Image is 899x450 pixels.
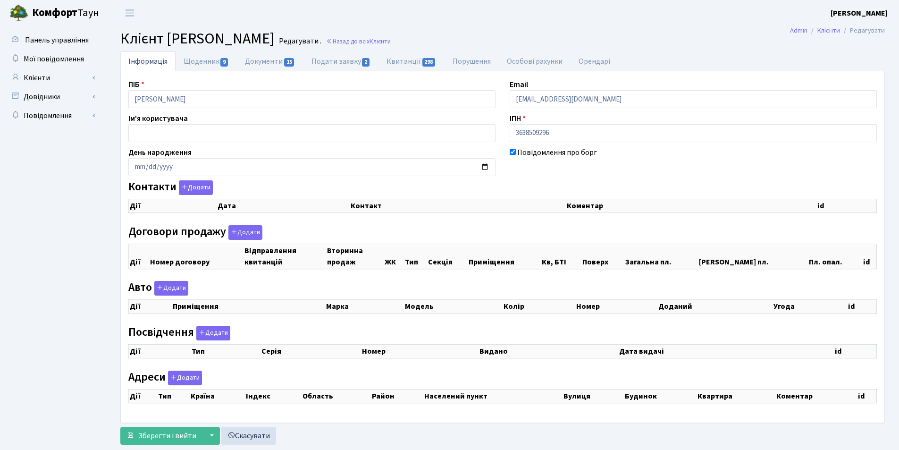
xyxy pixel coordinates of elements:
[581,244,624,269] th: Поверх
[191,344,260,358] th: Тип
[129,300,172,314] th: Дії
[831,8,888,18] b: [PERSON_NAME]
[510,113,526,124] label: ІПН
[32,5,99,21] span: Таун
[571,51,618,71] a: Орендарі
[370,37,391,46] span: Клієнти
[302,389,371,403] th: Область
[423,389,563,403] th: Населений пункт
[217,199,350,213] th: Дата
[128,147,192,158] label: День народження
[624,389,697,403] th: Будинок
[624,244,698,269] th: Загальна пл.
[128,113,188,124] label: Ім'я користувача
[120,51,176,71] a: Інформація
[129,344,191,358] th: Дії
[245,389,302,403] th: Індекс
[168,371,202,385] button: Адреси
[190,389,245,403] th: Країна
[510,79,528,90] label: Email
[776,21,899,41] nav: breadcrumb
[427,244,468,269] th: Секція
[657,300,773,314] th: Доданий
[834,344,876,358] th: id
[228,225,262,240] button: Договори продажу
[847,300,877,314] th: id
[128,281,188,296] label: Авто
[404,244,427,269] th: Тип
[350,199,566,213] th: Контакт
[479,344,618,358] th: Видано
[154,281,188,296] button: Авто
[138,431,196,441] span: Зберегти і вийти
[371,389,423,403] th: Район
[303,51,378,71] a: Подати заявку
[503,300,575,314] th: Колір
[128,371,202,385] label: Адреси
[361,344,479,358] th: Номер
[775,389,857,403] th: Коментар
[566,199,816,213] th: Коментар
[277,37,321,46] small: Редагувати .
[517,147,597,158] label: Повідомлення про борг
[176,179,213,195] a: Додати
[326,37,391,46] a: Назад до всіхКлієнти
[120,28,274,50] span: Клієнт [PERSON_NAME]
[194,324,230,340] a: Додати
[384,244,404,269] th: ЖК
[618,344,834,358] th: Дата видачі
[575,300,657,314] th: Номер
[129,389,158,403] th: Дії
[157,389,189,403] th: Тип
[857,389,877,403] th: id
[120,427,202,445] button: Зберегти і вийти
[5,87,99,106] a: Довідники
[697,389,775,403] th: Квартира
[5,50,99,68] a: Мої повідомлення
[129,244,150,269] th: Дії
[5,68,99,87] a: Клієнти
[179,180,213,195] button: Контакти
[220,58,228,67] span: 9
[244,244,326,269] th: Відправлення квитанцій
[325,300,404,314] th: Марка
[816,199,877,213] th: id
[840,25,885,36] li: Редагувати
[541,244,581,269] th: Кв, БТІ
[118,5,142,21] button: Переключити навігацію
[362,58,370,67] span: 2
[128,225,262,240] label: Договори продажу
[499,51,571,71] a: Особові рахунки
[563,389,624,403] th: Вулиця
[773,300,847,314] th: Угода
[817,25,840,35] a: Клієнти
[32,5,77,20] b: Комфорт
[166,369,202,385] a: Додати
[221,427,276,445] a: Скасувати
[24,54,84,64] span: Мої повідомлення
[5,31,99,50] a: Панель управління
[790,25,807,35] a: Admin
[149,244,243,269] th: Номер договору
[808,244,862,269] th: Пл. опал.
[284,58,294,67] span: 15
[468,244,541,269] th: Приміщення
[404,300,503,314] th: Модель
[378,51,444,71] a: Квитанції
[25,35,89,45] span: Панель управління
[260,344,361,358] th: Серія
[698,244,808,269] th: [PERSON_NAME] пл.
[422,58,436,67] span: 298
[152,280,188,296] a: Додати
[445,51,499,71] a: Порушення
[128,180,213,195] label: Контакти
[237,51,303,71] a: Документи
[172,300,325,314] th: Приміщення
[196,326,230,340] button: Посвідчення
[831,8,888,19] a: [PERSON_NAME]
[862,244,876,269] th: id
[128,326,230,340] label: Посвідчення
[5,106,99,125] a: Повідомлення
[326,244,384,269] th: Вторинна продаж
[128,79,144,90] label: ПІБ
